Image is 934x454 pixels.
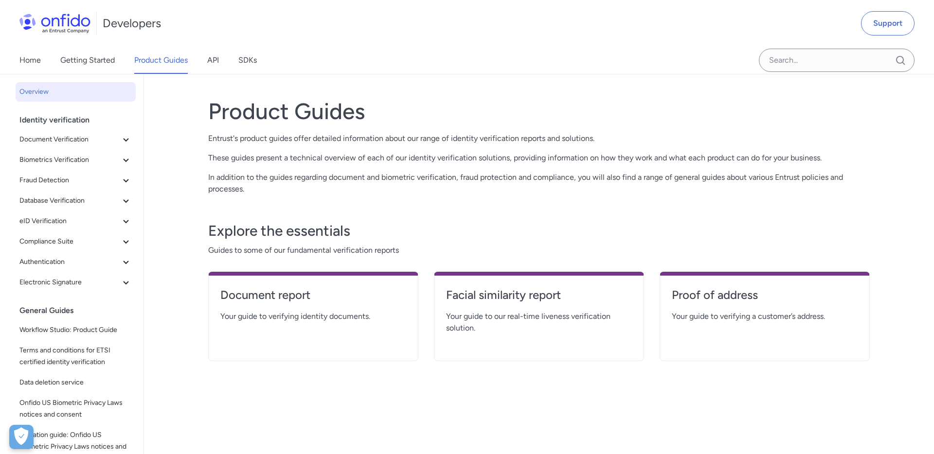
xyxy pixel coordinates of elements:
a: Facial similarity report [446,287,632,311]
span: Fraud Detection [19,175,120,186]
button: Electronic Signature [16,273,136,292]
h1: Product Guides [208,98,870,125]
img: Onfido Logo [19,14,90,33]
a: SDKs [238,47,257,74]
a: Document report [220,287,406,311]
span: eID Verification [19,215,120,227]
h4: Facial similarity report [446,287,632,303]
span: Data deletion service [19,377,132,388]
button: Database Verification [16,191,136,210]
a: Terms and conditions for ETSI certified identity verification [16,341,136,372]
button: Document Verification [16,130,136,149]
a: Overview [16,82,136,102]
a: Home [19,47,41,74]
div: General Guides [19,301,140,320]
span: Workflow Studio: Product Guide [19,324,132,336]
span: Your guide to verifying identity documents. [220,311,406,322]
span: Onfido US Biometric Privacy Laws notices and consent [19,397,132,420]
div: Identity verification [19,110,140,130]
button: Compliance Suite [16,232,136,251]
a: Proof of address [672,287,858,311]
a: Data deletion service [16,373,136,392]
input: Onfido search input field [759,49,915,72]
h3: Explore the essentials [208,221,870,241]
button: Authentication [16,252,136,272]
p: These guides present a technical overview of each of our identity verification solutions, providi... [208,152,870,164]
a: Product Guides [134,47,188,74]
h1: Developers [103,16,161,31]
h4: Document report [220,287,406,303]
span: Database Verification [19,195,120,207]
span: Compliance Suite [19,236,120,247]
a: Getting Started [60,47,115,74]
span: Your guide to verifying a customer’s address. [672,311,858,322]
p: In addition to the guides regarding document and biometric verification, fraud protection and com... [208,172,870,195]
a: Onfido US Biometric Privacy Laws notices and consent [16,393,136,424]
button: Biometrics Verification [16,150,136,170]
a: Workflow Studio: Product Guide [16,320,136,340]
span: Guides to some of our fundamental verification reports [208,244,870,256]
div: Cookie Preferences [9,425,34,449]
span: Biometrics Verification [19,154,120,166]
h4: Proof of address [672,287,858,303]
span: Overview [19,86,132,98]
span: Your guide to our real-time liveness verification solution. [446,311,632,334]
span: Terms and conditions for ETSI certified identity verification [19,345,132,368]
p: Entrust's product guides offer detailed information about our range of identity verification repo... [208,133,870,144]
span: Document Verification [19,134,120,145]
a: API [207,47,219,74]
span: Electronic Signature [19,277,120,288]
span: Authentication [19,256,120,268]
button: eID Verification [16,211,136,231]
a: Support [861,11,915,35]
button: Open Preferences [9,425,34,449]
button: Fraud Detection [16,171,136,190]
